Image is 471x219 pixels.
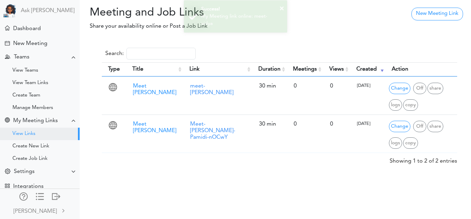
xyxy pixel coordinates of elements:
div: Share Meeting Link [5,118,10,124]
th: Title: activate to sort column ascending [126,62,183,76]
th: Created: activate to sort column ascending [350,62,385,76]
span: 1:1 Meeting Link [109,85,117,93]
span: Turn Off Sharing [413,121,426,132]
div: Manage Members and Externals [19,192,28,199]
span: Meeting Details [389,99,402,111]
div: Showing 1 to 2 of 2 entries [390,153,457,165]
div: My Meeting link online: meet-vidya [201,13,282,27]
span: Edit Link [389,121,410,132]
span: Share Link [427,121,443,132]
div: TEAMCAL AI Workflow Apps [5,183,10,188]
span: 1:1 Meeting Link [109,123,117,131]
div: Integrations [13,183,44,190]
div: 0 [290,118,320,131]
div: 30 min [256,80,283,93]
div: [PERSON_NAME] [14,207,57,216]
div: Teams [14,54,29,61]
div: [DATE] [354,118,382,130]
div: 0 [327,118,347,131]
a: Change side menu [36,192,44,202]
div: Show only icons [36,192,44,199]
div: Create New Link [12,145,49,148]
div: My Meeting Links [13,118,58,124]
a: meet-[PERSON_NAME] [190,83,233,95]
div: New Meeting [13,40,47,47]
div: Creating Meeting [5,41,10,46]
span: Meet [PERSON_NAME] [133,83,176,95]
a: Meet-[PERSON_NAME]-Pamidi-nOCwY [190,121,235,140]
div: View Links [12,132,35,136]
div: View Team Links [12,81,48,85]
span: Duplicate Link [403,137,418,149]
a: [PERSON_NAME] [1,203,79,218]
div: Log out [52,192,60,199]
span: Turn Off Sharing [413,83,426,94]
th: Views: activate to sort column ascending [323,62,350,76]
span: Share Link [427,83,443,94]
th: Action [385,62,457,76]
div: 0 [327,80,347,93]
th: Type [102,62,126,76]
span: Edit Link [389,83,410,94]
div: Success! [201,6,282,13]
div: 30 min [256,118,283,131]
div: View Teams [12,69,38,72]
span: Duplicate Link [403,99,418,111]
div: Manage Members [12,106,53,110]
button: × [279,3,284,14]
div: Create Job Link [12,157,47,161]
input: Search: [126,48,196,60]
div: 0 [290,80,320,93]
div: Settings [14,168,35,175]
div: Change Settings [5,168,10,175]
label: Search: [105,48,196,60]
span: Meeting Details [389,137,402,149]
div: Create Team [12,94,40,97]
th: Meetings: activate to sort column ascending [287,62,323,76]
span: Meet [PERSON_NAME] [133,121,176,134]
th: Duration: activate to sort column ascending [252,62,287,76]
th: Link: activate to sort column ascending [183,62,252,76]
div: [DATE] [354,80,382,92]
